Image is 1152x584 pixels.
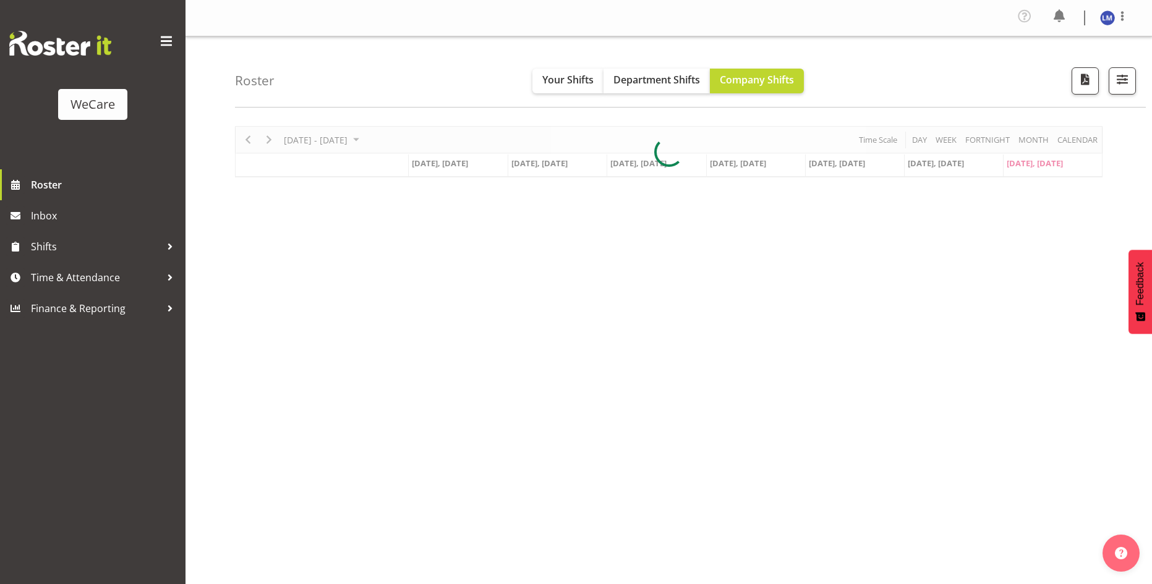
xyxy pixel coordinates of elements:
[613,73,700,87] span: Department Shifts
[31,206,179,225] span: Inbox
[9,31,111,56] img: Rosterit website logo
[31,176,179,194] span: Roster
[1115,547,1127,559] img: help-xxl-2.png
[710,69,804,93] button: Company Shifts
[1072,67,1099,95] button: Download a PDF of the roster according to the set date range.
[1129,250,1152,334] button: Feedback - Show survey
[542,73,594,87] span: Your Shifts
[235,74,275,88] h4: Roster
[604,69,710,93] button: Department Shifts
[70,95,115,114] div: WeCare
[720,73,794,87] span: Company Shifts
[1135,262,1146,305] span: Feedback
[1109,67,1136,95] button: Filter Shifts
[1100,11,1115,25] img: lainie-montgomery10478.jpg
[532,69,604,93] button: Your Shifts
[31,299,161,318] span: Finance & Reporting
[31,268,161,287] span: Time & Attendance
[31,237,161,256] span: Shifts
